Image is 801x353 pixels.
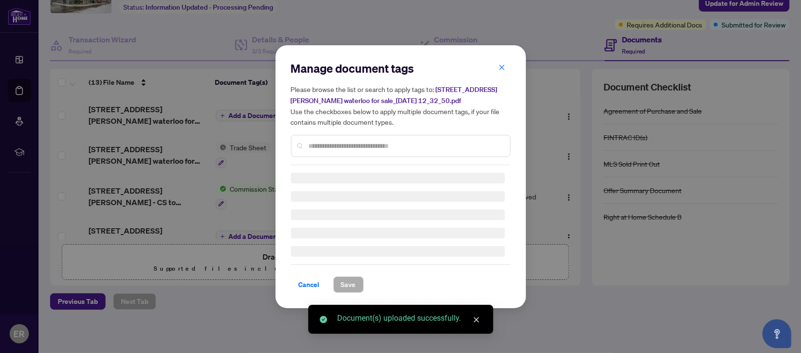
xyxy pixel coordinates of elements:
span: close [499,64,505,71]
span: check-circle [320,316,327,323]
h5: Please browse the list or search to apply tags to: Use the checkboxes below to apply multiple doc... [291,84,511,127]
a: Close [471,314,482,325]
button: Cancel [291,276,328,293]
div: Document(s) uploaded successfully. [337,313,482,324]
button: Save [333,276,364,293]
span: [STREET_ADDRESS][PERSON_NAME] waterloo for sale_[DATE] 12_32_50.pdf [291,85,498,105]
button: Open asap [762,319,791,348]
span: Cancel [299,277,320,292]
h2: Manage document tags [291,61,511,76]
span: close [473,316,480,323]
